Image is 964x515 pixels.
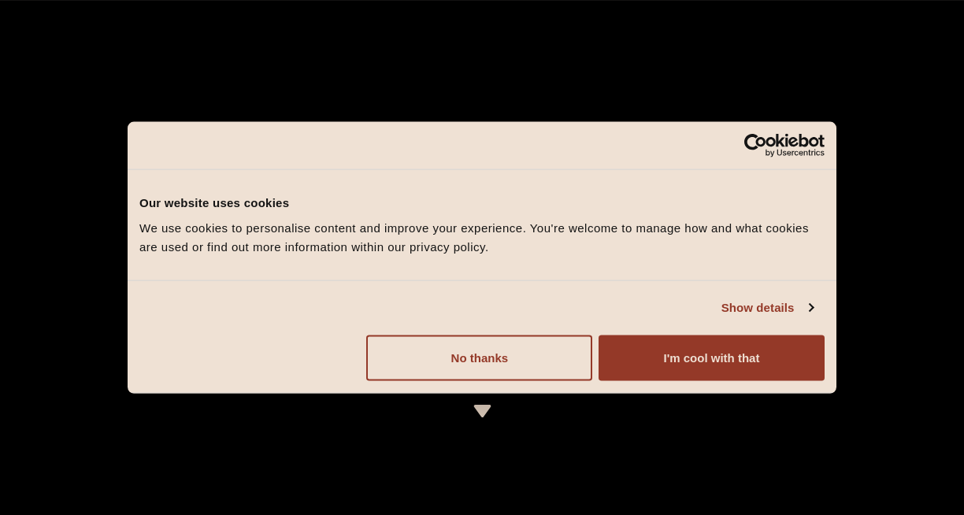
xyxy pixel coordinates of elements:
button: No thanks [366,335,592,380]
div: Our website uses cookies [139,194,825,213]
div: We use cookies to personalise content and improve your experience. You're welcome to manage how a... [139,218,825,256]
button: I'm cool with that [599,335,825,380]
a: Show details [721,298,813,317]
a: Usercentrics Cookiebot - opens in a new window [687,134,825,157]
img: icon-dropdown-cream.svg [473,405,492,417]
